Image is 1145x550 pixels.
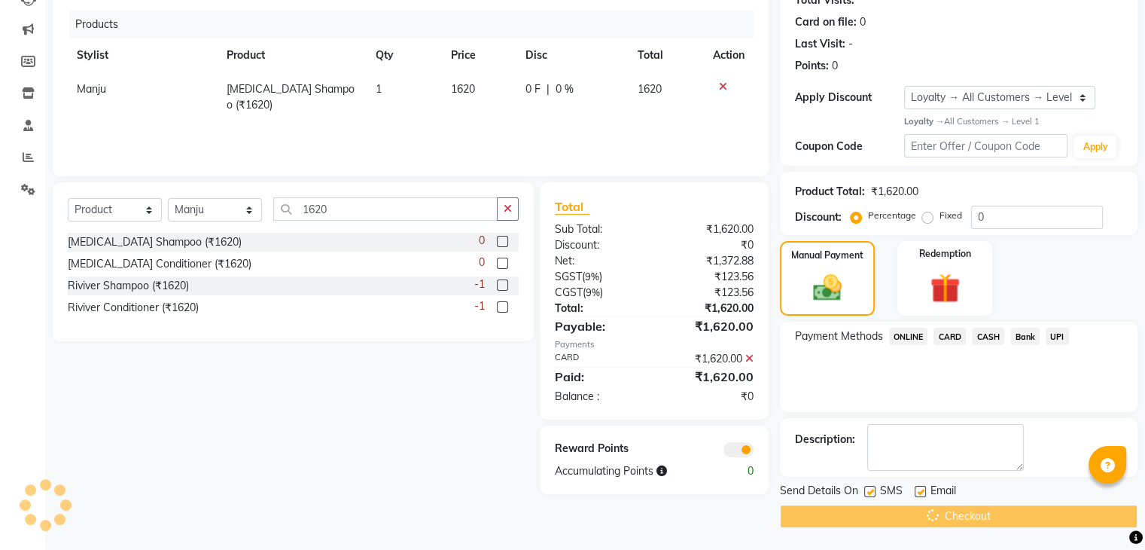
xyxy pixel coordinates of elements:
[367,38,441,72] th: Qty
[654,301,765,316] div: ₹1,620.00
[525,81,541,97] span: 0 F
[638,82,662,96] span: 1620
[68,256,251,272] div: [MEDICAL_DATA] Conditioner (₹1620)
[218,38,367,72] th: Product
[795,90,904,105] div: Apply Discount
[654,351,765,367] div: ₹1,620.00
[544,441,654,457] div: Reward Points
[868,209,916,222] label: Percentage
[654,368,765,386] div: ₹1,620.00
[654,222,765,237] div: ₹1,620.00
[544,222,654,237] div: Sub Total:
[544,389,654,405] div: Balance :
[585,270,599,283] span: 9%
[544,253,654,269] div: Net:
[795,328,883,344] span: Payment Methods
[921,270,970,307] img: _gift.svg
[972,328,1004,345] span: CASH
[795,14,857,30] div: Card on file:
[654,237,765,253] div: ₹0
[544,285,654,301] div: ( )
[555,286,583,299] span: CGST
[586,286,600,298] span: 9%
[442,38,517,72] th: Price
[556,81,574,97] span: 0 %
[904,134,1068,157] input: Enter Offer / Coupon Code
[795,36,845,52] div: Last Visit:
[939,209,962,222] label: Fixed
[544,301,654,316] div: Total:
[880,483,903,502] span: SMS
[832,58,838,74] div: 0
[68,234,242,250] div: [MEDICAL_DATA] Shampoo (₹1620)
[547,81,550,97] span: |
[451,82,475,96] span: 1620
[474,277,485,292] span: -1
[795,58,829,74] div: Points:
[791,249,863,262] label: Manual Payment
[474,298,485,314] span: -1
[555,199,589,215] span: Total
[871,184,918,200] div: ₹1,620.00
[780,483,858,502] span: Send Details On
[479,233,485,249] span: 0
[68,38,218,72] th: Stylist
[544,351,654,367] div: CARD
[629,38,704,72] th: Total
[795,184,865,200] div: Product Total:
[654,317,765,335] div: ₹1,620.00
[904,115,1122,128] div: All Customers → Level 1
[930,483,956,502] span: Email
[376,82,382,96] span: 1
[1046,328,1069,345] span: UPI
[709,463,764,479] div: 0
[555,270,582,283] span: SGST
[544,269,654,285] div: ( )
[795,139,904,154] div: Coupon Code
[68,278,189,294] div: Riviver Shampoo (₹1620)
[227,82,355,112] span: [MEDICAL_DATA] Shampoo (₹1620)
[919,247,971,261] label: Redemption
[848,36,853,52] div: -
[654,285,765,301] div: ₹123.56
[544,317,654,335] div: Payable:
[555,338,754,351] div: Payments
[889,328,928,345] span: ONLINE
[479,255,485,270] span: 0
[654,253,765,269] div: ₹1,372.88
[544,463,709,479] div: Accumulating Points
[69,11,765,38] div: Products
[77,82,106,96] span: Manju
[544,368,654,386] div: Paid:
[795,432,855,448] div: Description:
[904,116,944,127] strong: Loyalty →
[1010,328,1040,345] span: Bank
[273,197,498,221] input: Search or Scan
[654,389,765,405] div: ₹0
[704,38,754,72] th: Action
[795,209,842,225] div: Discount:
[68,300,199,316] div: Riviver Conditioner (₹1620)
[933,328,966,345] span: CARD
[544,237,654,253] div: Discount:
[1073,136,1116,158] button: Apply
[860,14,866,30] div: 0
[804,271,851,304] img: _cash.svg
[654,269,765,285] div: ₹123.56
[516,38,629,72] th: Disc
